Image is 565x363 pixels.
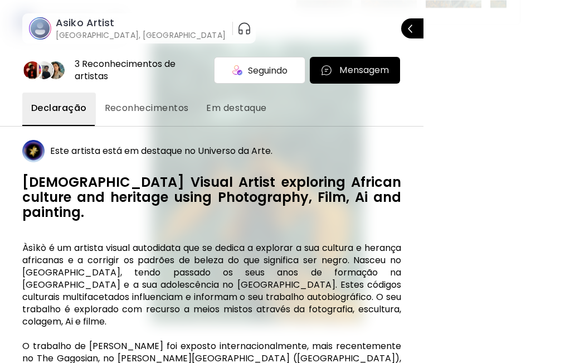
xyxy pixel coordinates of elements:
span: Seguindo [248,64,288,78]
h6: Asiko Artist [56,16,226,30]
h6: [GEOGRAPHIC_DATA], [GEOGRAPHIC_DATA] [56,30,226,41]
button: chatIconMensagem [310,57,400,84]
h5: Este artista está em destaque no Universo da Arte. [50,146,272,157]
p: Mensagem [339,64,389,77]
span: Declaração [31,101,87,115]
button: pauseOutline IconGradient Icon [237,20,251,37]
div: 3 Reconhecimentos de artistas [75,58,210,83]
span: Em destaque [206,101,266,115]
img: chatIcon [320,64,333,76]
div: Seguindo [214,57,305,84]
h6: [DEMOGRAPHIC_DATA] Visual Artist exploring African culture and heritage using Photography, Film, ... [22,175,401,220]
span: Reconhecimentos [105,101,189,115]
img: icon [232,65,242,75]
